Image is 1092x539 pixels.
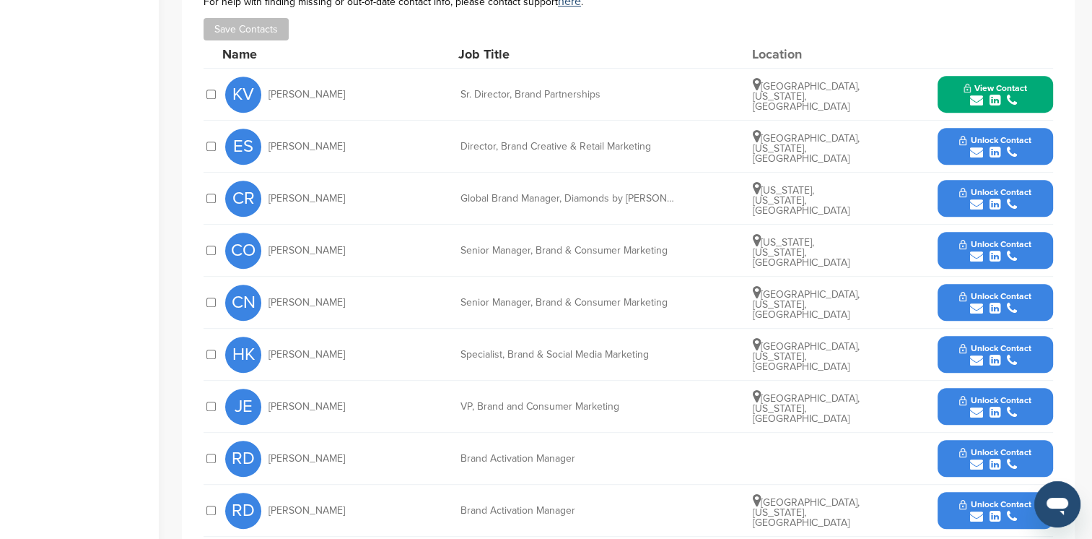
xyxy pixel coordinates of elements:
span: CR [225,181,261,217]
span: Unlock Contact [959,395,1031,405]
span: Unlock Contact [959,187,1031,197]
span: Unlock Contact [959,239,1031,249]
div: VP, Brand and Consumer Marketing [460,402,677,412]
div: Specialist, Brand & Social Media Marketing [460,350,677,360]
span: ES [225,129,261,165]
div: Senior Manager, Brand & Consumer Marketing [460,298,677,308]
span: Unlock Contact [959,135,1031,145]
button: Unlock Contact [942,177,1048,220]
span: KV [225,77,261,113]
div: Director, Brand Creative & Retail Marketing [460,142,677,152]
span: [PERSON_NAME] [268,246,345,256]
span: [PERSON_NAME] [268,454,345,464]
span: CO [225,233,261,269]
span: [GEOGRAPHIC_DATA], [US_STATE], [GEOGRAPHIC_DATA] [753,340,860,373]
span: [PERSON_NAME] [268,90,345,100]
span: [US_STATE], [US_STATE], [GEOGRAPHIC_DATA] [753,236,849,269]
div: Name [222,48,381,61]
span: [GEOGRAPHIC_DATA], [US_STATE], [GEOGRAPHIC_DATA] [753,132,860,165]
span: JE [225,389,261,425]
div: Sr. Director, Brand Partnerships [460,90,677,100]
button: Save Contacts [204,18,289,40]
span: Unlock Contact [959,291,1031,301]
button: Unlock Contact [942,281,1048,324]
span: [GEOGRAPHIC_DATA], [US_STATE], [GEOGRAPHIC_DATA] [753,496,860,529]
div: Brand Activation Manager [460,454,677,464]
span: [US_STATE], [US_STATE], [GEOGRAPHIC_DATA] [753,184,849,217]
span: [PERSON_NAME] [268,350,345,360]
div: Senior Manager, Brand & Consumer Marketing [460,246,677,256]
button: View Contact [946,73,1044,116]
span: Unlock Contact [959,447,1031,457]
span: [PERSON_NAME] [268,298,345,308]
button: Unlock Contact [942,489,1048,532]
div: Job Title [458,48,675,61]
iframe: Button to launch messaging window [1034,481,1080,527]
span: [PERSON_NAME] [268,142,345,152]
span: View Contact [964,83,1027,93]
span: [GEOGRAPHIC_DATA], [US_STATE], [GEOGRAPHIC_DATA] [753,392,860,425]
div: Brand Activation Manager [460,506,677,516]
span: [PERSON_NAME] [268,506,345,516]
span: [GEOGRAPHIC_DATA], [US_STATE], [GEOGRAPHIC_DATA] [753,80,860,113]
button: Unlock Contact [942,333,1048,376]
span: CN [225,285,261,321]
div: Global Brand Manager, Diamonds by [PERSON_NAME] [460,194,677,204]
span: RD [225,493,261,529]
button: Unlock Contact [942,229,1048,272]
span: Unlock Contact [959,343,1031,353]
span: [GEOGRAPHIC_DATA], [US_STATE], [GEOGRAPHIC_DATA] [753,288,860,321]
span: RD [225,441,261,477]
span: HK [225,337,261,373]
div: Location [752,48,860,61]
span: [PERSON_NAME] [268,194,345,204]
span: Unlock Contact [959,499,1031,509]
button: Unlock Contact [942,437,1048,480]
button: Unlock Contact [942,125,1048,168]
span: [PERSON_NAME] [268,402,345,412]
button: Unlock Contact [942,385,1048,428]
